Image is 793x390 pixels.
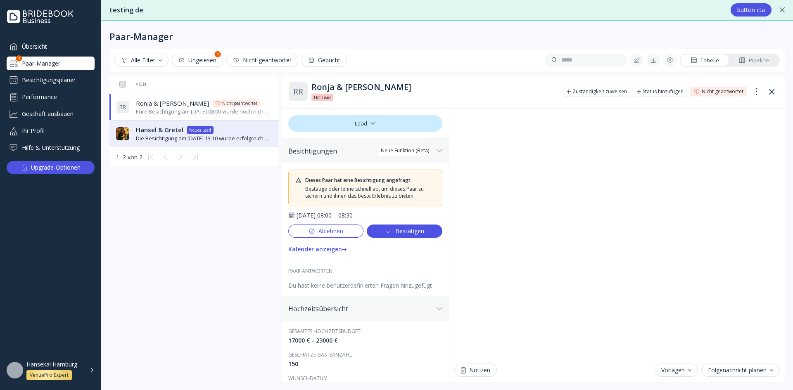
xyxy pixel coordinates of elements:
[7,40,95,53] a: Übersicht
[572,88,627,95] div: Zuständigkeit zuweisen
[708,367,773,373] div: Folgenachricht planen
[136,125,183,134] span: Hansel & Gretel
[7,73,95,87] a: Besichtigungsplaner
[661,367,691,373] div: Vorlagen
[215,51,221,57] div: 1
[288,328,442,335] div: Gesamtes Hochzeitsbudget
[731,3,772,17] button: button cta
[7,57,95,70] a: Paar-Manager1
[172,54,223,67] button: Ungelesen
[288,267,442,274] div: PAAR ANTWORTEN
[701,364,780,377] button: Folgenachricht planen
[309,228,343,234] div: Ablehnen
[7,124,95,137] a: Ihr Profil
[31,162,81,173] div: Upgrade-Optionen
[643,88,684,95] div: Status hinzufügen
[136,108,268,116] div: Eure Besichtigung am [DATE] 08:00 wurde noch nicht bestätigt. Die Location wird euch in [GEOGRAPH...
[702,88,743,95] div: Nicht geantwortet
[226,54,298,67] button: Nicht geantwortet
[655,364,698,377] button: Vorlagen
[288,147,433,155] div: Besichtigungen
[121,57,162,64] div: Alle Filter
[7,161,95,174] button: Upgrade-Optionen
[305,185,435,199] div: Bestätige oder lehne schnell ab, um dieses Paar zu sichern und ihnen das beste Erlebnis zu bieten.
[233,57,292,64] div: Nicht geantwortet
[288,351,442,358] div: Geschätze Gästeanzahl
[737,7,765,13] div: button cta
[30,372,69,378] div: VenuePro Expert
[116,153,142,161] div: 1–2 von 2
[136,99,209,108] span: Ronja & [PERSON_NAME]
[7,362,23,378] img: dpr=1,fit=cover,g=face,w=48,h=48
[314,94,331,101] span: Hot Lead
[222,100,257,106] div: Nicht geantwortet
[311,82,557,92] div: Ronja & [PERSON_NAME]
[288,246,347,253] div: Kalender anzeigen →
[381,147,429,154] div: Neue Funktion (Beta)
[189,127,211,133] div: Neues Lead
[288,225,364,238] button: Ablehnen
[305,177,411,184] div: Dieses Paar hat eine Besichtigung angefragt
[7,141,95,154] a: Hilfe & Unterstützung
[26,361,77,368] div: Hansekai Hamburg
[288,336,442,345] div: 17000 € - 23000 €
[109,31,173,42] div: Paar-Manager
[288,281,442,290] div: Du hast keine benutzerdefinierten Fragen hinzugefügt
[116,127,129,140] img: dpr=1,fit=cover,g=face,w=32,h=32
[288,115,442,132] div: Lead
[461,367,490,373] div: Notizen
[691,57,719,64] div: Tabelle
[109,5,722,15] div: testing de
[367,225,442,238] button: Bestätigen
[288,82,308,102] div: R R
[739,57,769,64] div: Pipeline
[136,135,268,142] div: Die Besichtigung am [DATE] 13:10 wurde erfolgreich von Hansekai Hamburg erstellt.
[288,243,347,256] button: Kalender anzeigen→
[7,90,95,104] a: Performance
[7,57,95,70] div: Paar-Manager
[178,57,216,64] div: Ungelesen
[288,305,433,313] div: Hochzeitsübersicht
[116,81,147,87] div: Von
[454,109,780,359] iframe: Chat
[302,54,347,67] button: Gebucht
[297,211,353,220] div: [DATE] 08:00 – 08:30
[288,360,442,368] div: 150
[116,100,129,113] div: R R
[385,228,424,234] div: Bestätigen
[288,375,442,382] div: Wunschdatum
[16,55,22,61] div: 1
[454,364,497,377] button: Notizen
[114,54,169,67] button: Alle Filter
[308,57,340,64] div: Gebucht
[7,107,95,121] a: Geschäft ausbauen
